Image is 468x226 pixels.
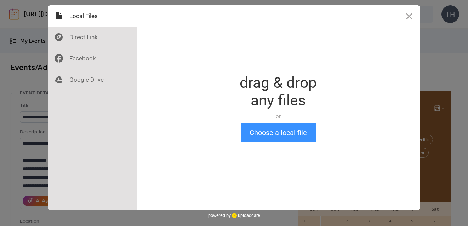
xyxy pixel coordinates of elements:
button: Close [399,5,420,27]
div: Google Drive [48,69,137,90]
div: powered by [208,210,260,221]
div: drag & drop any files [240,74,317,109]
div: or [240,113,317,120]
a: uploadcare [231,213,260,218]
div: Facebook [48,48,137,69]
button: Choose a local file [241,123,316,142]
div: Local Files [48,5,137,27]
div: Direct Link [48,27,137,48]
